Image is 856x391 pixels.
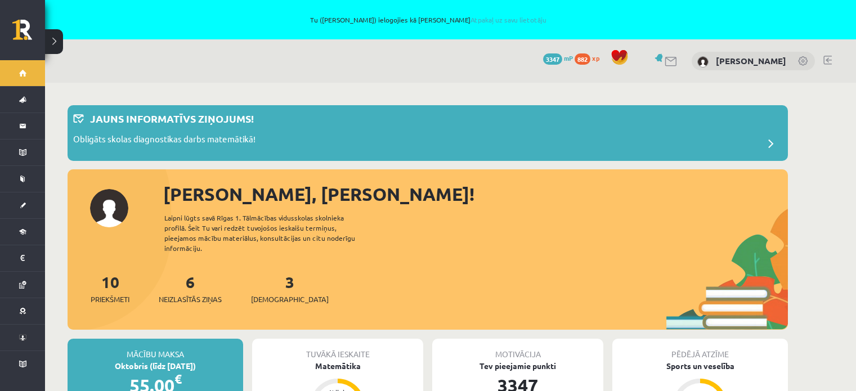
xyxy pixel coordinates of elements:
[252,339,423,360] div: Tuvākā ieskaite
[73,111,782,155] a: Jauns informatīvs ziņojums! Obligāts skolas diagnostikas darbs matemātikā!
[159,294,222,305] span: Neizlasītās ziņas
[432,360,603,372] div: Tev pieejamie punkti
[716,55,786,66] a: [PERSON_NAME]
[592,53,599,62] span: xp
[612,339,788,360] div: Pēdējā atzīme
[68,339,243,360] div: Mācību maksa
[164,213,375,253] div: Laipni lūgts savā Rīgas 1. Tālmācības vidusskolas skolnieka profilā. Šeit Tu vari redzēt tuvojošo...
[174,371,182,387] span: €
[91,294,129,305] span: Priekšmeti
[73,133,256,149] p: Obligāts skolas diagnostikas darbs matemātikā!
[543,53,573,62] a: 3347 mP
[252,360,423,372] div: Matemātika
[575,53,590,65] span: 882
[12,20,45,48] a: Rīgas 1. Tālmācības vidusskola
[90,111,254,126] p: Jauns informatīvs ziņojums!
[91,272,129,305] a: 10Priekšmeti
[68,360,243,372] div: Oktobris (līdz [DATE])
[251,294,329,305] span: [DEMOGRAPHIC_DATA]
[543,53,562,65] span: 3347
[575,53,605,62] a: 882 xp
[470,15,546,24] a: Atpakaļ uz savu lietotāju
[159,272,222,305] a: 6Neizlasītās ziņas
[432,339,603,360] div: Motivācija
[251,272,329,305] a: 3[DEMOGRAPHIC_DATA]
[86,16,770,23] span: Tu ([PERSON_NAME]) ielogojies kā [PERSON_NAME]
[564,53,573,62] span: mP
[612,360,788,372] div: Sports un veselība
[697,56,709,68] img: Amanda Lorberga
[163,181,788,208] div: [PERSON_NAME], [PERSON_NAME]!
